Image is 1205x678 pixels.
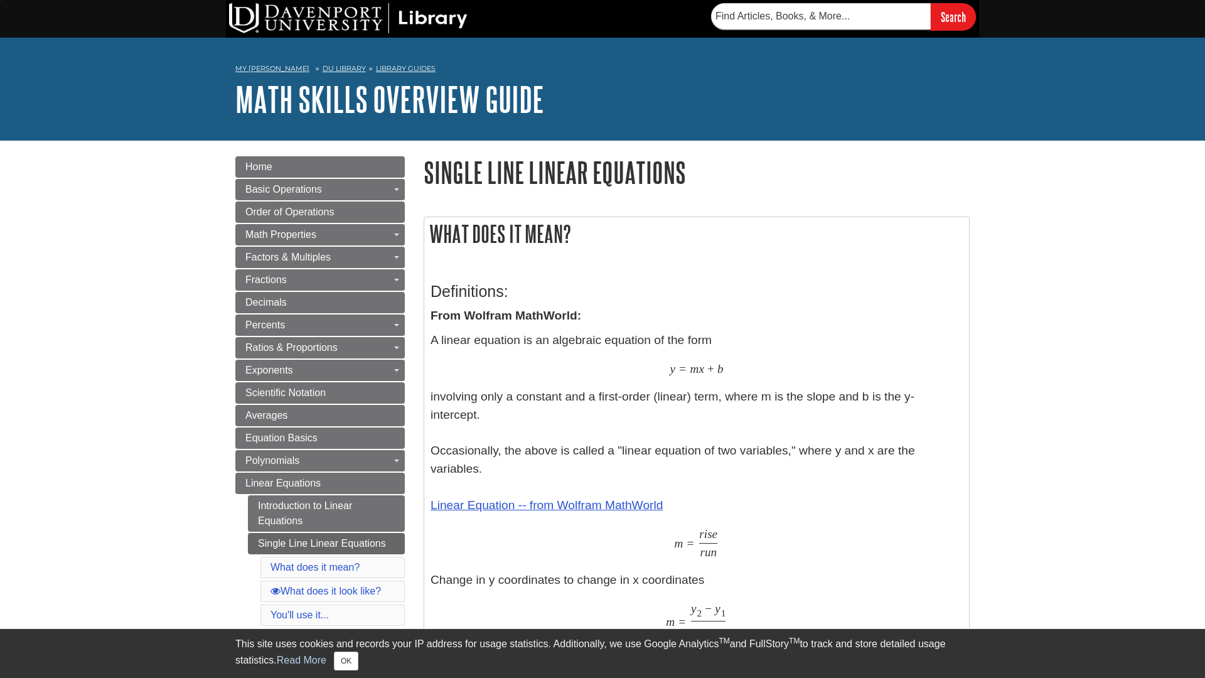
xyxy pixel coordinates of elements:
span: Exponents [245,365,293,375]
span: b [717,362,724,376]
span: Polynomials [245,455,299,466]
sup: TM [789,637,800,645]
a: You'll use it... [270,610,329,620]
a: Decimals [235,292,405,313]
a: Polynomials [235,450,405,471]
a: Factors & Multiples [235,247,405,268]
span: 2 [697,608,702,619]
a: Introduction to Linear Equations [248,495,405,532]
span: r [700,545,704,559]
input: Find Articles, Books, & More... [711,3,931,30]
a: Read More [277,655,326,665]
span: Averages [245,410,287,421]
span: y [670,362,675,376]
span: Basic Operations [245,184,322,195]
a: Exponents [235,360,405,381]
a: Single Line Linear Equations [248,533,405,554]
span: n [710,545,717,559]
a: What does it look like? [270,586,381,596]
a: Ratios & Proportions [235,337,405,358]
h3: Definitions: [431,282,963,301]
span: r [699,527,704,541]
span: e [712,527,718,541]
span: Linear Equations [245,478,321,488]
nav: breadcrumb [235,60,970,80]
span: x [699,362,704,376]
span: m [666,615,675,629]
span: = [687,536,694,551]
a: Scientific Notation [235,382,405,404]
span: m [690,362,699,376]
a: Basic Operations [235,179,405,200]
a: Library Guides [376,64,436,73]
img: DU Library [229,3,468,33]
p: A linear equation is an algebraic equation of the form involving only a constant and a first-orde... [431,331,963,515]
h2: What does it mean? [424,217,969,250]
span: Math Properties [245,229,316,240]
h1: Single Line Linear Equations [424,156,970,188]
a: DU Library [323,64,366,73]
span: y [691,601,697,616]
span: − [705,623,712,637]
a: Percents [235,315,405,336]
span: m [674,536,683,551]
div: This site uses cookies and records your IP address for usage statistics. Additionally, we use Goo... [235,637,970,670]
span: Factors & Multiples [245,252,331,262]
span: Fractions [245,274,287,285]
a: Math Skills Overview Guide [235,80,544,119]
a: Equation Basics [235,428,405,449]
span: + [707,362,714,376]
a: Linear Equations [235,473,405,494]
span: 1 [721,608,726,619]
span: i [704,527,707,541]
form: Searches DU Library's articles, books, and more [711,3,976,30]
span: x [715,623,720,637]
span: Decimals [245,297,287,308]
a: Averages [235,405,405,426]
span: Equation Basics [245,433,318,443]
span: Percents [245,320,285,330]
a: Linear Equation -- from Wolfram MathWorld [431,498,663,512]
span: Home [245,161,272,172]
strong: From Wolfram MathWorld: [431,309,581,322]
span: = [679,362,686,376]
a: What does it mean? [270,562,360,573]
span: Scientific Notation [245,387,326,398]
span: s [707,527,712,541]
sup: TM [719,637,729,645]
input: Search [931,3,976,30]
a: Home [235,156,405,178]
button: Close [334,652,358,670]
span: Ratios & Proportions [245,342,338,353]
span: − [705,601,712,616]
span: Order of Operations [245,207,334,217]
a: Order of Operations [235,202,405,223]
span: u [705,545,711,559]
a: Math Properties [235,224,405,245]
span: = [678,615,685,629]
span: x [691,623,697,637]
a: Fractions [235,269,405,291]
span: y [715,601,720,616]
a: My [PERSON_NAME] [235,63,309,74]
